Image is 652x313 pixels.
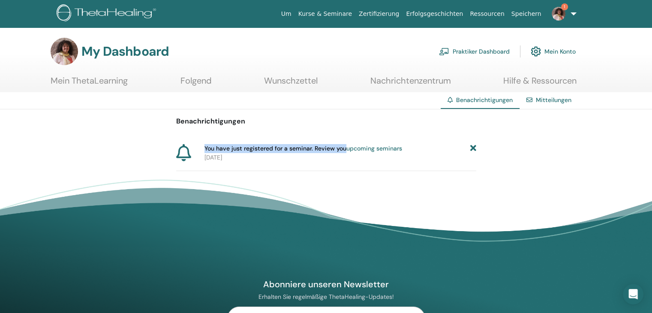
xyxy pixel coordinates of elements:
a: upcoming seminars [346,144,402,152]
a: Um [278,6,295,22]
a: Erfolgsgeschichten [403,6,466,22]
a: Mein ThetaLearning [51,75,128,92]
img: chalkboard-teacher.svg [439,48,449,55]
a: Ressourcen [466,6,508,22]
h4: Abonniere unseren Newsletter [227,279,425,290]
p: Benachrichtigungen [176,116,476,126]
img: cog.svg [531,44,541,59]
img: default.jpg [552,7,565,21]
a: Zertifizierung [355,6,403,22]
a: Mein Konto [531,42,576,61]
div: Open Intercom Messenger [623,284,643,304]
a: Nachrichtenzentrum [370,75,451,92]
p: [DATE] [204,153,476,162]
a: Folgend [180,75,212,92]
span: 1 [561,3,568,10]
h3: My Dashboard [81,44,169,59]
p: Erhalten Sie regelmäßige ThetaHealing-Updates! [227,293,425,301]
span: Benachrichtigungen [456,96,513,104]
a: Kurse & Seminare [295,6,355,22]
a: Wunschzettel [264,75,318,92]
a: Mitteilungen [536,96,571,104]
img: logo.png [57,4,159,24]
a: Speichern [508,6,545,22]
span: You have just registered for a seminar. Review you [204,144,402,153]
a: Praktiker Dashboard [439,42,510,61]
img: default.jpg [51,38,78,65]
a: Hilfe & Ressourcen [503,75,577,92]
